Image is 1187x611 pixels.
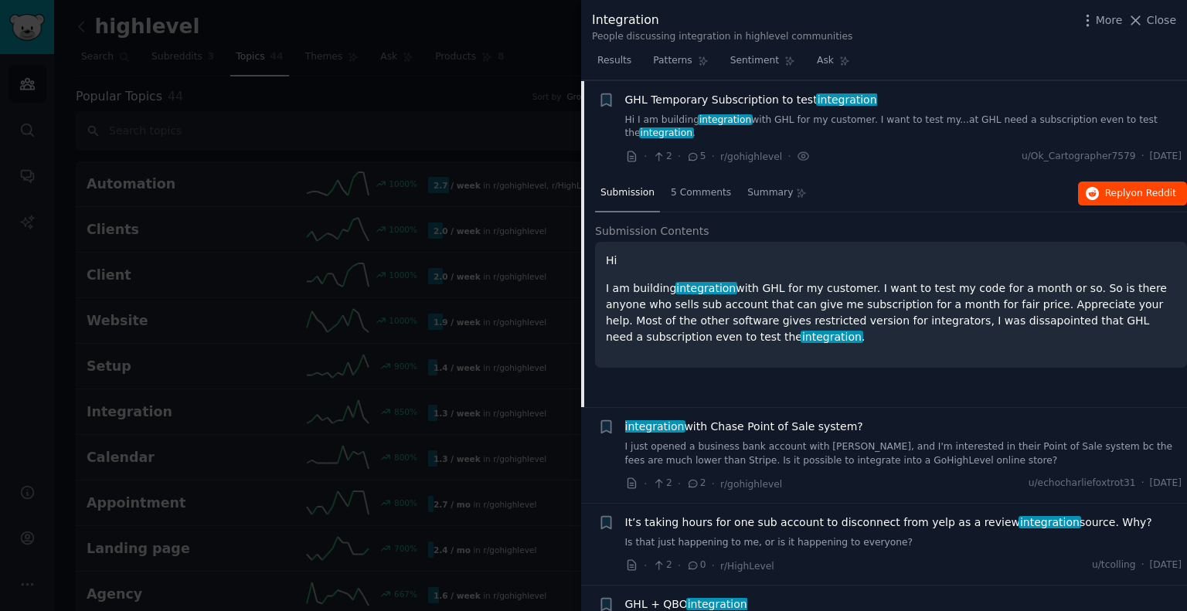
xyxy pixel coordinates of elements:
[678,476,681,492] span: ·
[644,148,647,165] span: ·
[1019,516,1080,528] span: integration
[639,127,694,138] span: integration
[1092,558,1136,572] span: u/tcolling
[625,419,863,435] span: with Chase Point of Sale system?
[712,476,715,492] span: ·
[720,151,782,162] span: r/gohighlevel
[653,54,692,68] span: Patterns
[625,114,1182,141] a: Hi I am buildingintegrationwith GHL for my customer. I want to test my...at GHL need a subscripti...
[1150,477,1182,490] span: [DATE]
[606,253,1176,269] p: Hi
[730,54,779,68] span: Sentiment
[592,30,852,44] div: People discussing integration in highlevel communities
[720,561,774,572] span: r/HighLevel
[652,150,672,164] span: 2
[625,536,1182,550] a: Is that just happening to me, or is it happening to everyone?
[678,558,681,574] span: ·
[725,49,801,80] a: Sentiment
[606,280,1176,345] p: I am building with GHL for my customer. I want to test my code for a month or so. So is there any...
[1141,558,1144,572] span: ·
[1141,477,1144,490] span: ·
[801,331,862,343] span: integration
[1078,182,1187,206] button: Replyon Reddit
[675,282,737,294] span: integration
[644,558,647,574] span: ·
[720,479,782,490] span: r/gohighlevel
[595,223,709,239] span: Submission Contents
[1029,477,1136,490] span: u/echocharliefoxtrot31
[625,514,1152,531] span: It’s taking hours for one sub account to disconnect from yelp as a review source. Why?
[1096,12,1123,29] span: More
[712,558,715,574] span: ·
[1131,188,1176,199] span: on Reddit
[1150,150,1182,164] span: [DATE]
[1080,12,1123,29] button: More
[592,11,852,30] div: Integration
[644,476,647,492] span: ·
[686,598,748,610] span: integration
[597,54,631,68] span: Results
[652,477,672,490] span: 2
[625,419,863,435] a: integrationwith Chase Point of Sale system?
[816,93,878,106] span: integration
[671,186,731,200] span: 5 Comments
[678,148,681,165] span: ·
[652,558,672,572] span: 2
[686,558,706,572] span: 0
[592,49,637,80] a: Results
[787,148,791,165] span: ·
[1147,12,1176,29] span: Close
[747,186,793,200] span: Summary
[1150,558,1182,572] span: [DATE]
[1022,150,1136,164] span: u/Ok_Cartographer7579
[600,186,655,200] span: Submission
[1127,12,1176,29] button: Close
[811,49,855,80] a: Ask
[686,477,706,490] span: 2
[625,92,877,108] span: GHL Temporary Subscription to test
[624,420,685,433] span: integration
[1141,150,1144,164] span: ·
[698,114,753,125] span: integration
[648,49,713,80] a: Patterns
[686,150,706,164] span: 5
[625,440,1182,467] a: I just opened a business bank account with [PERSON_NAME], and I'm interested in their Point of Sa...
[625,92,877,108] a: GHL Temporary Subscription to testintegration
[712,148,715,165] span: ·
[625,514,1152,531] a: It’s taking hours for one sub account to disconnect from yelp as a reviewintegrationsource. Why?
[817,54,834,68] span: Ask
[1105,187,1176,201] span: Reply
